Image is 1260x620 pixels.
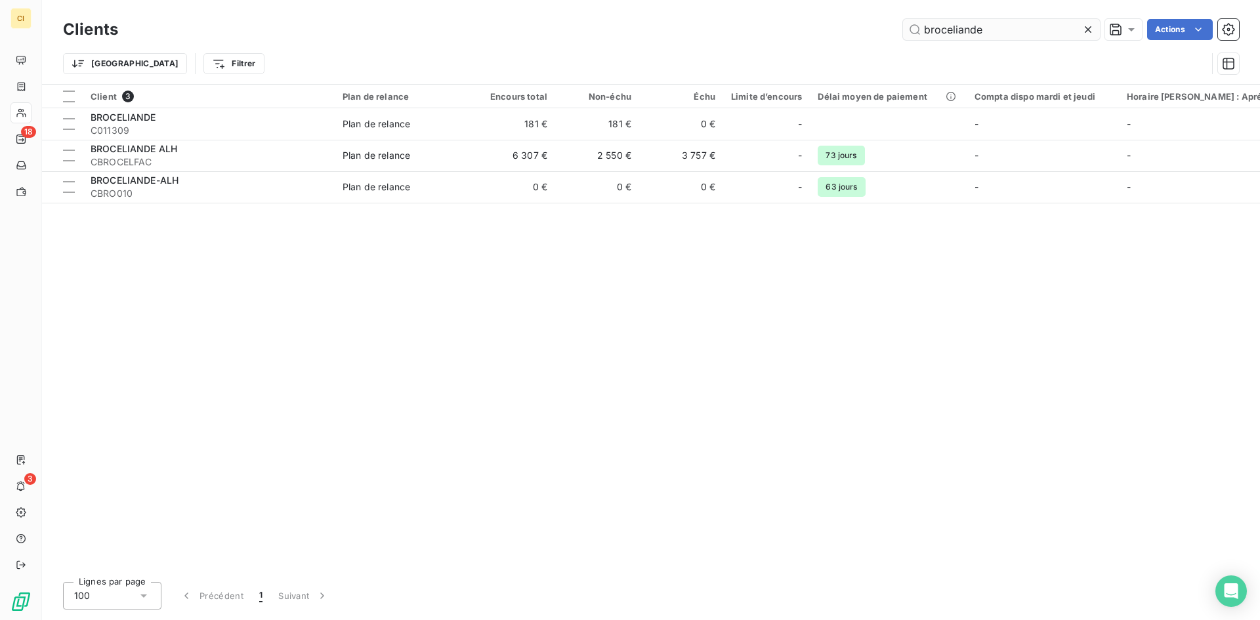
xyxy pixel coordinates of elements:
span: - [1127,150,1131,161]
div: Open Intercom Messenger [1215,575,1247,607]
span: CBRO010 [91,187,327,200]
span: - [975,150,978,161]
h3: Clients [63,18,118,41]
div: Échu [647,91,715,102]
span: 18 [21,126,36,138]
span: CBROCELFAC [91,155,327,169]
input: Rechercher [903,19,1100,40]
button: Suivant [270,582,337,610]
td: 181 € [471,108,555,140]
div: Encours total [479,91,547,102]
div: CI [10,8,31,29]
span: 73 jours [818,146,864,165]
td: 2 550 € [555,140,639,171]
span: BROCELIANDE [91,112,156,123]
button: Filtrer [203,53,264,74]
span: - [1127,181,1131,192]
button: [GEOGRAPHIC_DATA] [63,53,187,74]
button: 1 [251,582,270,610]
span: BROCELIANDE ALH [91,143,177,154]
span: 3 [122,91,134,102]
div: Plan de relance [343,180,410,194]
span: - [798,149,802,162]
div: Limite d’encours [731,91,802,102]
span: - [798,180,802,194]
span: 3 [24,473,36,485]
span: BROCELIANDE-ALH [91,175,178,186]
span: C011309 [91,124,327,137]
span: - [798,117,802,131]
span: 63 jours [818,177,865,197]
button: Précédent [172,582,251,610]
td: 0 € [639,108,723,140]
span: 1 [259,589,262,602]
div: Non-échu [563,91,631,102]
img: Logo LeanPay [10,591,31,612]
td: 6 307 € [471,140,555,171]
td: 3 757 € [639,140,723,171]
div: Plan de relance [343,117,410,131]
a: 18 [10,129,31,150]
div: Plan de relance [343,91,463,102]
td: 0 € [471,171,555,203]
span: 100 [74,589,90,602]
td: 0 € [639,171,723,203]
div: Plan de relance [343,149,410,162]
span: - [975,118,978,129]
td: 0 € [555,171,639,203]
div: Compta dispo mardi et jeudi [975,91,1111,102]
span: - [975,181,978,192]
span: Client [91,91,117,102]
span: - [1127,118,1131,129]
button: Actions [1147,19,1213,40]
td: 181 € [555,108,639,140]
div: Délai moyen de paiement [818,91,958,102]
